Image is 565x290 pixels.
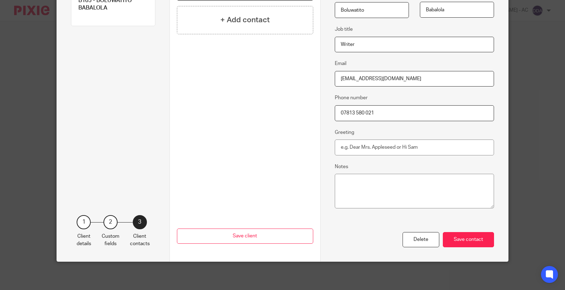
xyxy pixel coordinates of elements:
input: e.g. Dear Mrs. Appleseed or Hi Sam [335,140,494,155]
p: Client contacts [130,233,150,247]
label: Notes [335,163,348,170]
label: Greeting [335,129,354,136]
div: 2 [103,215,118,229]
h4: + Add contact [220,14,270,25]
div: 1 [77,215,91,229]
label: Job title [335,26,353,33]
p: Custom fields [102,233,119,247]
div: 3 [133,215,147,229]
p: Client details [77,233,91,247]
div: Save contact [443,232,494,247]
button: Save client [177,229,313,244]
div: Delete [403,232,439,247]
label: Email [335,60,346,67]
label: Phone number [335,94,368,101]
